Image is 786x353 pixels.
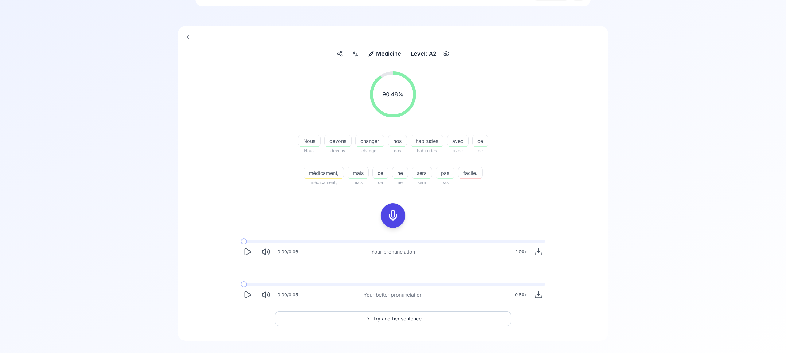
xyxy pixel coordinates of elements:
[436,169,454,177] span: pas
[373,169,388,177] span: ce
[458,167,483,179] button: facile.
[298,137,320,145] span: Nous
[447,137,468,145] span: avec
[356,137,384,145] span: changer
[364,291,422,298] div: Your better pronunciation
[355,135,384,147] button: changer
[376,49,401,58] span: Medicine
[348,169,368,177] span: mais
[472,135,488,147] button: ce
[411,135,443,147] button: habitudes
[278,292,298,298] div: 0:00 / 0:05
[348,167,369,179] button: mais
[259,245,273,259] button: Mute
[278,249,298,255] div: 0:00 / 0:06
[411,137,443,145] span: habitudes
[412,169,432,177] span: sera
[388,137,407,145] span: nos
[304,179,344,186] span: médicament,
[436,179,454,186] span: pas
[392,179,408,186] span: ne
[298,135,321,147] button: Nous
[371,248,415,255] div: Your pronunciation
[388,147,407,154] span: nos
[447,135,469,147] button: avec
[324,147,352,154] span: devons
[324,135,352,147] button: devons
[241,245,254,259] button: Play
[366,48,403,59] button: Medicine
[304,167,344,179] button: médicament,
[472,147,488,154] span: ce
[259,288,273,301] button: Mute
[348,179,369,186] span: mais
[372,179,388,186] span: ce
[325,137,351,145] span: devons
[392,167,408,179] button: ne
[408,48,451,59] button: Level: A2
[298,147,321,154] span: Nous
[388,135,407,147] button: nos
[513,246,529,258] div: 1.00 x
[373,315,422,322] span: Try another sentence
[512,289,529,301] div: 0.80 x
[473,137,488,145] span: ce
[412,179,432,186] span: sera
[458,169,482,177] span: facile.
[532,245,545,259] button: Download audio
[383,90,403,99] span: 90.48 %
[241,288,254,301] button: Play
[436,167,454,179] button: pas
[532,288,545,301] button: Download audio
[392,169,408,177] span: ne
[275,311,511,326] button: Try another sentence
[372,167,388,179] button: ce
[411,147,443,154] span: habitudes
[304,169,344,177] span: médicament,
[412,167,432,179] button: sera
[408,48,439,59] div: Level: A2
[355,147,384,154] span: changer
[447,147,469,154] span: avec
